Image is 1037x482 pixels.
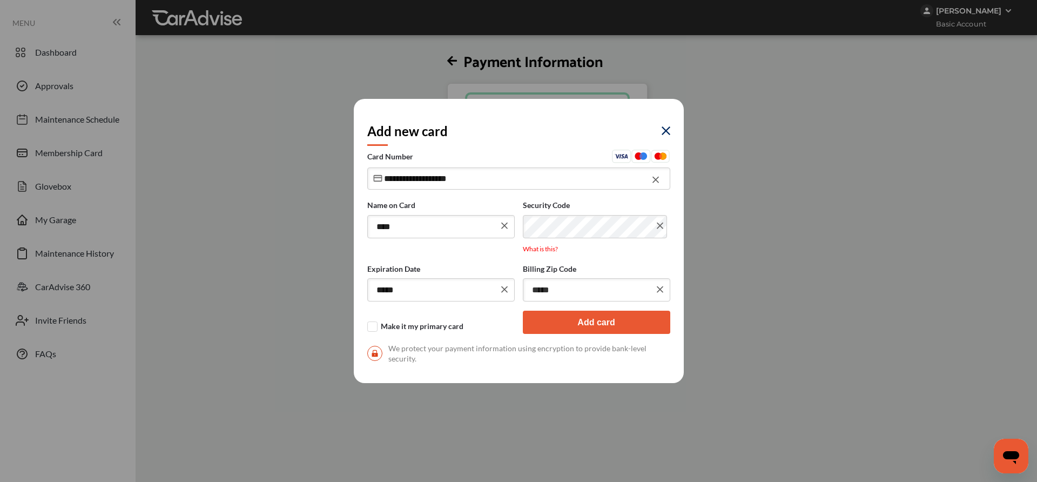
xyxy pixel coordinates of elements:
label: Name on Card [367,200,515,211]
p: What is this? [523,245,670,253]
label: Make it my primary card [367,322,515,332]
label: Security Code [523,200,670,211]
button: Add card [523,311,670,334]
label: Expiration Date [367,264,515,275]
span: We protect your payment information using encryption to provide bank-level security. [367,343,670,364]
label: Billing Zip Code [523,264,670,275]
img: eYXu4VuQffQpPoAAAAASUVORK5CYII= [662,126,670,135]
iframe: Button to launch messaging window [994,439,1028,473]
label: Card Number [367,150,670,166]
img: Mastercard.eb291d48.svg [651,150,670,163]
img: secure-lock [367,346,382,361]
h2: Add new card [367,123,448,139]
img: Maestro.aa0500b2.svg [631,150,651,163]
img: Visa.45ceafba.svg [612,150,631,163]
